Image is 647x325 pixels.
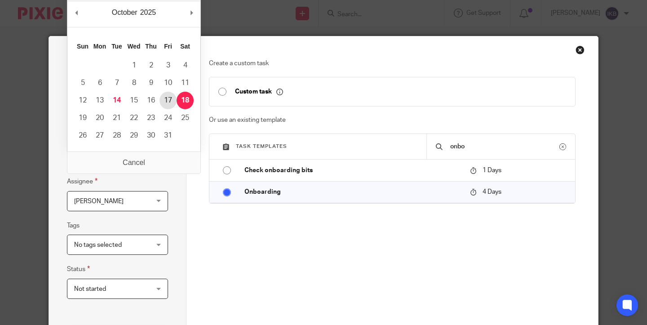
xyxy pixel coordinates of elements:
[108,127,125,144] button: 28
[74,109,91,127] button: 19
[576,45,585,54] div: Close this dialog window
[235,88,283,96] p: Custom task
[125,127,142,144] button: 29
[93,43,106,50] abbr: Monday
[142,109,160,127] button: 23
[142,74,160,92] button: 9
[111,6,139,19] div: October
[91,74,108,92] button: 6
[139,6,158,19] div: 2025
[236,144,287,149] span: Task templates
[160,127,177,144] button: 31
[67,264,90,274] label: Status
[67,176,97,187] label: Assignee
[160,57,177,74] button: 3
[244,166,461,175] p: Check onboarding bits
[74,242,122,248] span: No tags selected
[91,92,108,109] button: 13
[125,109,142,127] button: 22
[91,109,108,127] button: 20
[72,6,81,19] button: Previous Month
[187,6,196,19] button: Next Month
[125,74,142,92] button: 8
[160,74,177,92] button: 10
[125,92,142,109] button: 15
[77,43,89,50] abbr: Sunday
[74,92,91,109] button: 12
[142,57,160,74] button: 2
[67,147,168,167] input: Use the arrow keys to pick a date
[177,57,194,74] button: 4
[160,109,177,127] button: 24
[244,187,461,196] p: Onboarding
[177,74,194,92] button: 11
[108,74,125,92] button: 7
[108,92,125,109] button: 14
[449,142,559,151] input: Search...
[142,127,160,144] button: 30
[74,127,91,144] button: 26
[125,57,142,74] button: 1
[177,92,194,109] button: 18
[483,167,501,174] span: 1 Days
[142,92,160,109] button: 16
[111,43,122,50] abbr: Tuesday
[74,74,91,92] button: 5
[108,109,125,127] button: 21
[177,109,194,127] button: 25
[145,43,156,50] abbr: Thursday
[67,221,80,230] label: Tags
[483,189,501,195] span: 4 Days
[74,198,124,205] span: [PERSON_NAME]
[209,116,576,125] p: Or use an existing template
[209,59,576,68] p: Create a custom task
[91,127,108,144] button: 27
[74,286,106,292] span: Not started
[160,92,177,109] button: 17
[127,43,140,50] abbr: Wednesday
[164,43,172,50] abbr: Friday
[180,43,190,50] abbr: Saturday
